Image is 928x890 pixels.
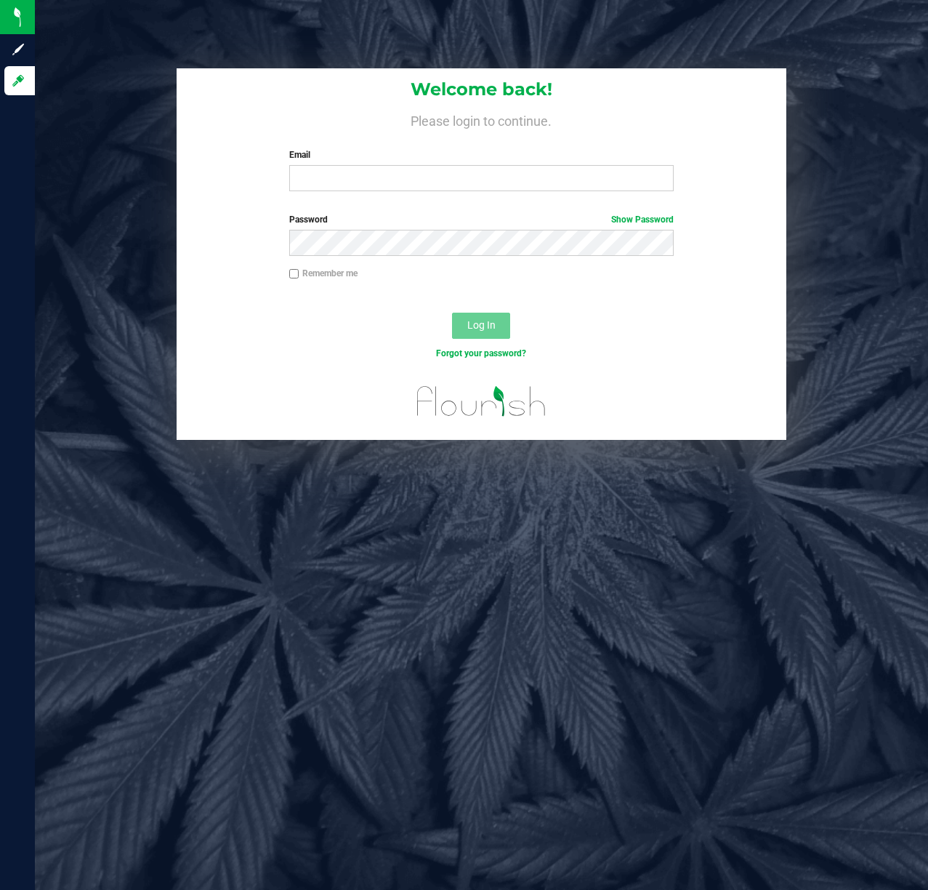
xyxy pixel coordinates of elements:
[289,215,328,225] span: Password
[177,111,786,128] h4: Please login to continue.
[289,148,674,161] label: Email
[467,319,496,331] span: Log In
[11,73,25,88] inline-svg: Log in
[289,267,358,280] label: Remember me
[177,80,786,99] h1: Welcome back!
[611,215,674,225] a: Show Password
[436,348,526,358] a: Forgot your password?
[289,269,299,279] input: Remember me
[452,313,510,339] button: Log In
[406,375,558,428] img: flourish_logo.svg
[11,42,25,57] inline-svg: Sign up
